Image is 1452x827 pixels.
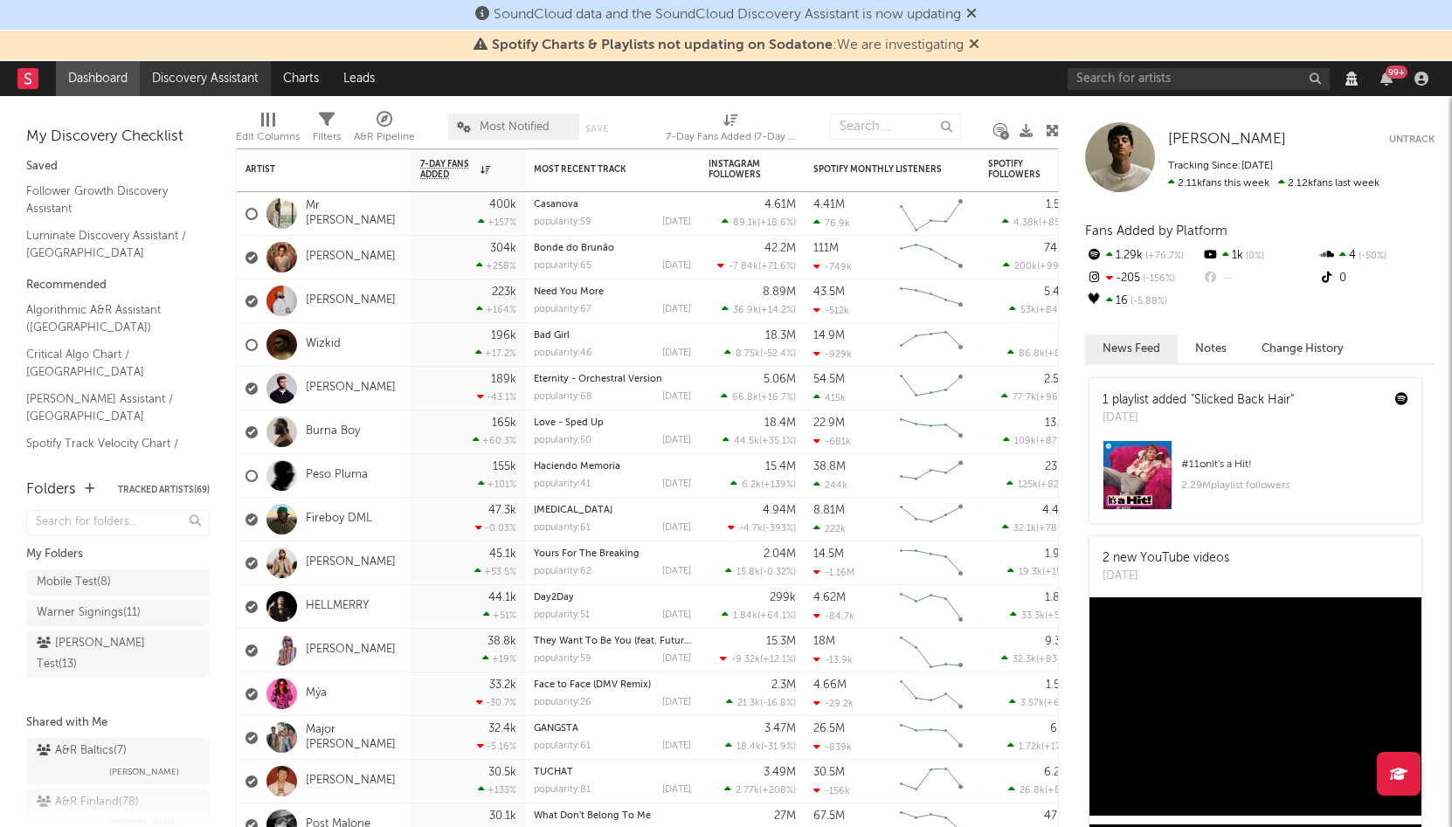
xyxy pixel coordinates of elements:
span: Tracking Since: [DATE] [1168,161,1273,171]
span: +82.1 % [1041,480,1073,490]
svg: Chart title [892,236,971,279]
div: 33.2k [489,679,516,691]
div: 76.9k [813,217,850,229]
div: -681k [813,436,851,447]
div: 1 playlist added [1103,391,1294,410]
span: +151 % [1045,568,1073,577]
div: -43.1 % [477,391,516,403]
span: 32.3k [1013,655,1036,665]
div: Need You More [534,287,691,297]
div: ( ) [722,217,796,228]
div: [DATE] [662,392,691,402]
div: 5.06M [764,374,796,385]
div: [DATE] [662,567,691,576]
span: 2.12k fans last week [1168,178,1379,189]
div: Yours For The Breaking [534,549,691,559]
div: 1.29k [1085,245,1201,267]
span: +12.1 % [763,655,793,665]
div: 8.81M [813,505,845,516]
div: ( ) [725,566,796,577]
div: 222k [813,523,846,534]
a: [PERSON_NAME] Assistant / [GEOGRAPHIC_DATA] [26,389,192,425]
div: ( ) [724,348,796,359]
div: 299k [770,592,796,603]
div: +19 % [482,653,516,665]
span: -393 % [765,524,793,534]
a: Casanova [534,200,578,210]
span: 2.11k fans this week [1168,178,1269,189]
span: +35.1 % [762,437,793,446]
div: 18.3M [765,330,796,341]
div: -29.2k [813,698,854,709]
a: TUCHAT [534,768,573,777]
div: My Folders [26,544,210,565]
div: Artist [245,164,377,175]
span: 86.8k [1019,349,1045,359]
svg: Chart title [892,279,971,323]
span: 77.7k [1013,393,1036,403]
svg: Chart title [892,629,971,672]
span: 15.8k [736,568,760,577]
div: popularity: 65 [534,261,591,271]
div: ( ) [1009,304,1075,315]
div: [DATE] [662,436,691,445]
div: popularity: 46 [534,348,592,358]
span: 33.3k [1021,611,1045,621]
div: 4.48M [1042,505,1075,516]
div: ( ) [722,610,796,621]
span: SoundCloud data and the SoundCloud Discovery Assistant is now updating [494,8,961,22]
div: 1.97M [1045,548,1075,560]
svg: Chart title [892,585,971,629]
div: ( ) [1001,391,1075,403]
div: -- [1201,267,1317,290]
div: Filters [313,105,341,155]
span: 89.1k [733,218,757,228]
a: #11onIt's a Hit!2.29Mplaylist followers [1089,440,1421,523]
a: What Don't Belong To Me [534,811,651,821]
span: -7.84k [729,262,758,272]
a: Mýa [306,686,327,701]
span: -156 % [1140,274,1175,284]
div: 74.5M [1044,243,1075,254]
a: Bad Girl [534,331,570,341]
span: -5.88 % [1128,297,1167,307]
div: Edit Columns [236,105,300,155]
div: popularity: 62 [534,567,591,576]
div: 14.5M [813,548,844,560]
div: Instagram Followers [709,159,770,180]
div: 2 new YouTube videos [1103,549,1229,568]
div: Face to Face (DMV Remix) [534,680,691,690]
span: Fans Added by Platform [1085,224,1227,238]
div: 38.8M [813,461,846,472]
span: 1.84k [733,611,757,621]
a: Charts [271,61,331,96]
div: popularity: 67 [534,305,591,314]
a: Mr [PERSON_NAME] [306,199,403,229]
div: 1.57M [1046,679,1075,691]
span: +14.2 % [761,306,793,315]
div: Eternity - Orchestral Version [534,375,691,384]
div: ( ) [726,697,796,708]
div: popularity: 26 [534,698,591,707]
span: +99.1 % [1040,262,1073,272]
span: 125k [1018,480,1038,490]
div: A&R Finland ( 78 ) [37,792,139,813]
div: +51 % [483,610,516,621]
div: [DATE] [662,654,691,664]
div: 15.4M [765,461,796,472]
div: 47.3k [488,505,516,516]
div: Love - Sped Up [534,418,691,428]
div: [PERSON_NAME] Test ( 13 ) [37,633,160,675]
input: Search for folders... [26,510,210,535]
div: ( ) [1003,260,1075,272]
div: 1.57M [1046,199,1075,210]
div: 18.4M [764,417,796,429]
span: 4.38k [1013,218,1039,228]
span: -52.4 % [763,349,793,359]
svg: Chart title [892,454,971,498]
svg: Chart title [892,541,971,585]
span: +18.6 % [760,218,793,228]
div: Saved [26,156,210,177]
div: 13.6M [1045,417,1075,429]
svg: Chart title [892,367,971,410]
